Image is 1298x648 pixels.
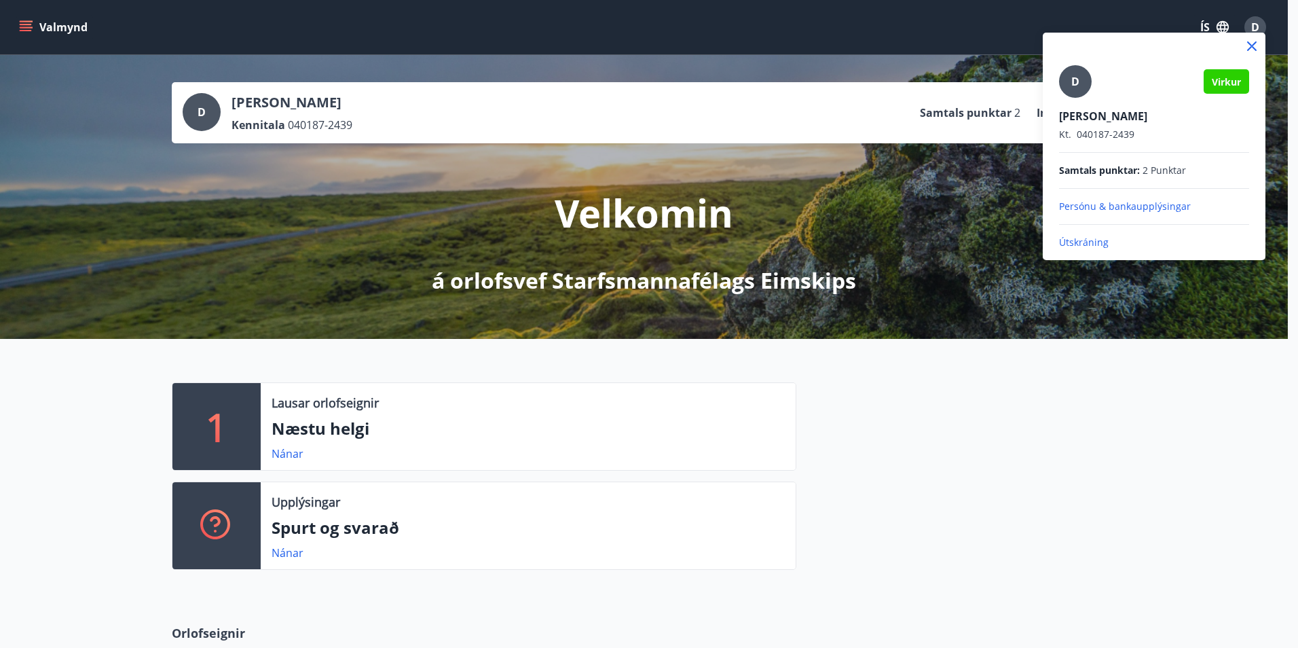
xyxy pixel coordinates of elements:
[1059,128,1071,141] span: Kt.
[1143,164,1186,177] span: 2 Punktar
[1071,74,1079,89] span: D
[1059,164,1140,177] span: Samtals punktar :
[1059,128,1249,141] p: 040187-2439
[1059,236,1249,249] p: Útskráning
[1059,109,1249,124] p: [PERSON_NAME]
[1212,75,1241,88] span: Virkur
[1059,200,1249,213] p: Persónu & bankaupplýsingar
